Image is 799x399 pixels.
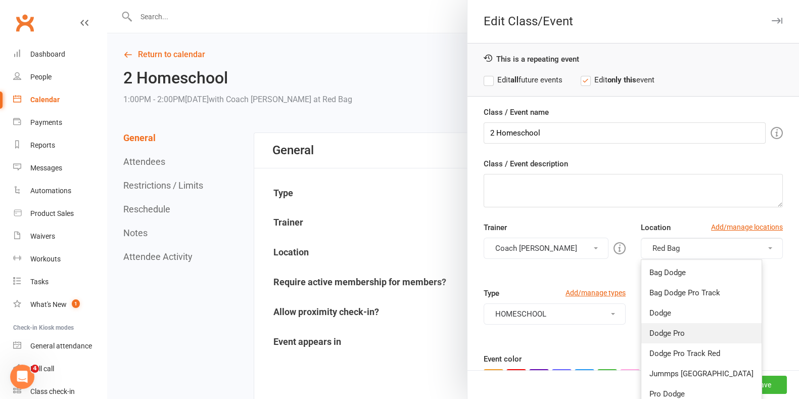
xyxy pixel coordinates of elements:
div: Waivers [30,232,55,240]
a: Automations [13,180,107,202]
a: Calendar [13,88,107,111]
label: Class / Event name [484,106,549,118]
div: Product Sales [30,209,74,217]
div: Calendar [30,96,60,104]
div: Automations [30,187,71,195]
div: Edit Class/Event [467,14,799,28]
div: What's New [30,300,67,308]
strong: only this [607,75,636,84]
iframe: Intercom live chat [10,365,34,389]
div: Tasks [30,278,49,286]
span: Bag Dodge [649,268,686,277]
input: Enter event name [484,122,766,144]
div: Roll call [30,365,54,373]
label: Location [641,221,671,234]
a: Messages [13,157,107,180]
a: General attendance kiosk mode [13,335,107,358]
a: Reports [13,134,107,157]
span: Bag Dodge Pro Track [649,288,720,297]
a: Payments [13,111,107,134]
a: Dodge Pro Track Red [641,343,762,364]
label: Type [484,287,499,299]
a: Dashboard [13,43,107,66]
div: Class check-in [30,387,75,395]
span: Dodge [649,308,671,318]
label: Class / Event description [484,158,568,170]
label: Event color [484,353,522,365]
span: Pro Dodge [649,389,685,398]
a: Product Sales [13,202,107,225]
span: 1 [72,299,80,308]
a: Roll call [13,358,107,380]
div: Workouts [30,255,61,263]
span: 4 [31,365,39,373]
a: Dodge Pro [641,323,762,343]
a: Jummps [GEOGRAPHIC_DATA] [641,364,762,384]
div: People [30,73,52,81]
div: General attendance [30,342,92,350]
div: This is a repeating event [484,54,783,64]
a: Clubworx [12,10,37,35]
div: Payments [30,118,62,126]
a: Tasks [13,271,107,293]
a: What's New1 [13,293,107,316]
button: Red Bag [641,238,783,259]
div: Reports [30,141,55,149]
label: Edit event [581,74,654,86]
a: Workouts [13,248,107,271]
div: Messages [30,164,62,172]
button: Save [740,376,787,394]
a: People [13,66,107,88]
a: Add/manage types [566,287,626,298]
a: Add/manage locations [711,221,783,233]
a: Bag Dodge Pro Track [641,283,762,303]
button: Coach [PERSON_NAME] [484,238,608,259]
button: HOMESCHOOL [484,303,626,325]
span: Dodge Pro Track Red [649,349,720,358]
label: Edit future events [484,74,562,86]
a: Bag Dodge [641,262,762,283]
span: Dodge Pro [649,329,685,338]
strong: all [510,75,519,84]
span: Red Bag [652,244,680,253]
label: Trainer [484,221,507,234]
div: Dashboard [30,50,65,58]
a: Dodge [641,303,762,323]
a: Waivers [13,225,107,248]
span: Jummps [GEOGRAPHIC_DATA] [649,369,754,378]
